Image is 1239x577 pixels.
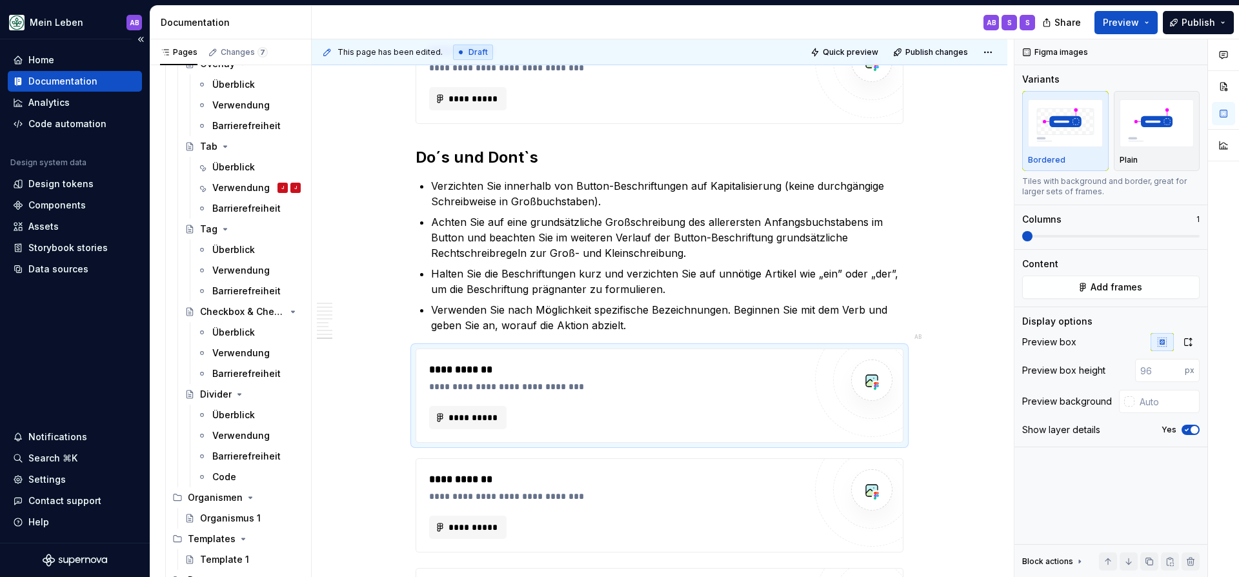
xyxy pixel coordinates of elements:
[1022,276,1200,299] button: Add frames
[8,216,142,237] a: Assets
[8,50,142,70] a: Home
[1028,155,1065,165] p: Bordered
[1094,11,1158,34] button: Preview
[1007,17,1012,28] div: S
[179,549,306,570] a: Template 1
[192,198,306,219] a: Barrierefreiheit
[28,117,106,130] div: Code automation
[200,305,285,318] div: Checkbox & Checkbox Group
[1022,258,1058,270] div: Content
[179,508,306,529] a: Organismus 1
[28,220,59,233] div: Assets
[1028,99,1103,147] img: placeholder
[1054,16,1081,29] span: Share
[1022,395,1112,408] div: Preview background
[1135,359,1185,382] input: 96
[192,74,306,95] a: Überblick
[200,388,232,401] div: Divider
[28,430,87,443] div: Notifications
[192,281,306,301] a: Barrierefreiheit
[431,266,903,297] p: Halten Sie die Beschriftungen kurz und verzichten Sie auf unnötige Artikel wie „ein” oder „der”, ...
[200,553,249,566] div: Template 1
[1120,155,1138,165] p: Plain
[8,491,142,511] button: Contact support
[212,367,281,380] div: Barrierefreiheit
[179,301,306,322] a: Checkbox & Checkbox Group
[212,326,255,339] div: Überblick
[200,140,217,153] div: Tab
[192,260,306,281] a: Verwendung
[192,177,306,198] a: VerwendungJJ
[8,71,142,92] a: Documentation
[1091,281,1142,294] span: Add frames
[212,99,270,112] div: Verwendung
[416,147,903,168] h2: Do´s und Dont`s
[1022,91,1109,171] button: placeholderBordered
[130,17,139,28] div: AB
[192,363,306,384] a: Barrierefreiheit
[192,467,306,487] a: Code
[212,181,270,194] div: Verwendung
[200,512,261,525] div: Organismus 1
[987,17,996,28] div: AB
[179,219,306,239] a: Tag
[167,529,306,549] div: Templates
[188,532,236,545] div: Templates
[1022,73,1060,86] div: Variants
[28,494,101,507] div: Contact support
[1022,364,1105,377] div: Preview box height
[823,47,878,57] span: Quick preview
[192,343,306,363] a: Verwendung
[431,302,903,333] p: Verwenden Sie nach Möglichkeit spezifische Bezeichnungen. Beginnen Sie mit dem Verb und geben Sie...
[212,285,281,298] div: Barrierefreiheit
[1182,16,1215,29] span: Publish
[1103,16,1139,29] span: Preview
[1022,336,1076,349] div: Preview box
[212,450,281,463] div: Barrierefreiheit
[1162,425,1176,435] label: Yes
[1022,213,1062,226] div: Columns
[200,223,217,236] div: Tag
[212,161,255,174] div: Überblick
[132,30,150,48] button: Collapse sidebar
[192,95,306,116] a: Verwendung
[1114,91,1200,171] button: placeholderPlain
[43,554,107,567] svg: Supernova Logo
[8,114,142,134] a: Code automation
[212,471,236,483] div: Code
[8,259,142,279] a: Data sources
[1163,11,1234,34] button: Publish
[1196,214,1200,225] p: 1
[28,96,70,109] div: Analytics
[212,119,281,132] div: Barrierefreiheit
[1134,390,1200,413] input: Auto
[221,47,268,57] div: Changes
[8,92,142,113] a: Analytics
[8,195,142,216] a: Components
[28,452,77,465] div: Search ⌘K
[188,491,243,504] div: Organismen
[28,199,86,212] div: Components
[192,446,306,467] a: Barrierefreiheit
[192,116,306,136] a: Barrierefreiheit
[28,54,54,66] div: Home
[8,427,142,447] button: Notifications
[192,157,306,177] a: Überblick
[914,332,922,342] div: AB
[281,181,284,194] div: J
[807,43,884,61] button: Quick preview
[468,47,488,57] span: Draft
[1185,365,1194,376] p: px
[337,47,443,57] span: This page has been edited.
[8,512,142,532] button: Help
[28,473,66,486] div: Settings
[28,177,94,190] div: Design tokens
[30,16,83,29] div: Mein Leben
[8,174,142,194] a: Design tokens
[212,78,255,91] div: Überblick
[1022,423,1100,436] div: Show layer details
[889,43,974,61] button: Publish changes
[1025,17,1030,28] div: S
[192,405,306,425] a: Überblick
